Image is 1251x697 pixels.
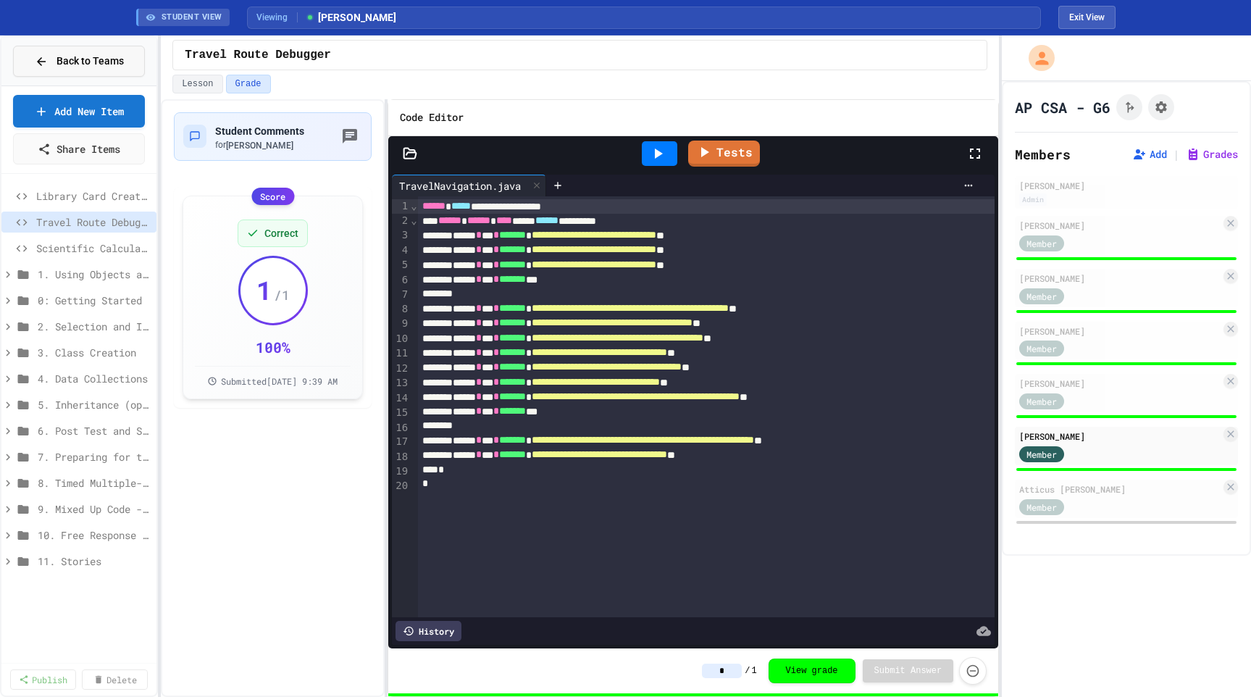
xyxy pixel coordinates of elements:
span: Travel Route Debugger [36,214,151,230]
span: 10. Free Response Practice [38,527,151,543]
div: 19 [392,464,410,479]
div: [PERSON_NAME] [1019,430,1221,443]
div: 12 [392,362,410,376]
div: 9 [392,317,410,331]
h2: Members [1015,144,1071,164]
button: Force resubmission of student's answer (Admin only) [959,657,987,685]
div: TravelNavigation.java [392,175,546,196]
span: / [745,665,750,677]
div: 5 [392,258,410,272]
div: 11 [392,346,410,361]
div: 13 [392,376,410,391]
span: Travel Route Debugger [185,46,331,64]
div: 1 [392,199,410,214]
span: Library Card Creator [36,188,151,204]
span: 6. Post Test and Survey [38,423,151,438]
span: 11. Stories [38,554,151,569]
button: Submit Answer [863,659,954,683]
div: 15 [392,406,410,420]
div: 3 [392,228,410,243]
span: Member [1026,448,1057,461]
span: Fold line [410,214,417,226]
a: Publish [10,669,76,690]
h1: AP CSA - G6 [1015,97,1110,117]
span: Back to Teams [57,54,124,69]
div: [PERSON_NAME] [1019,325,1221,338]
div: 18 [392,450,410,464]
span: Member [1026,501,1057,514]
span: Member [1026,237,1057,250]
div: 20 [392,479,410,493]
span: 8. Timed Multiple-Choice Exams [38,475,151,491]
span: STUDENT VIEW [162,12,222,24]
span: Fold line [410,200,417,212]
button: Lesson [172,75,222,93]
span: 1 [751,665,756,677]
span: [PERSON_NAME] [305,10,396,25]
span: 5. Inheritance (optional) [38,397,151,412]
div: [PERSON_NAME] [1019,219,1221,232]
span: Submit Answer [874,665,942,677]
span: [PERSON_NAME] [226,141,293,151]
div: 2 [392,214,410,228]
a: Share Items [13,133,145,164]
a: Tests [688,141,760,167]
div: Admin [1019,193,1047,206]
span: / 1 [274,285,290,305]
span: 3. Class Creation [38,345,151,360]
span: 1. Using Objects and Methods [38,267,151,282]
div: [PERSON_NAME] [1019,272,1221,285]
button: Add [1132,147,1167,162]
span: Member [1026,342,1057,355]
div: TravelNavigation.java [392,178,528,193]
div: 7 [392,288,410,302]
a: Add New Item [13,95,145,128]
div: Atticus [PERSON_NAME] [1019,483,1221,496]
button: Grade [226,75,271,93]
span: 4. Data Collections [38,371,151,386]
span: Submitted [DATE] 9:39 AM [221,375,338,387]
span: 2. Selection and Iteration [38,319,151,334]
span: 0: Getting Started [38,293,151,308]
span: 9. Mixed Up Code - Free Response Practice [38,501,151,517]
span: | [1173,146,1180,163]
div: Score [251,188,294,205]
span: Student Comments [215,125,304,137]
button: Assignment Settings [1148,94,1174,120]
span: 1 [256,275,272,304]
div: 4 [392,243,410,258]
div: History [396,621,461,641]
div: 6 [392,273,410,288]
div: 8 [392,302,410,317]
div: My Account [1013,41,1058,75]
div: [PERSON_NAME] [1019,179,1234,192]
div: 100 % [256,337,290,357]
span: Viewing [256,11,298,24]
div: 10 [392,332,410,346]
span: Member [1026,290,1057,303]
span: 7. Preparing for the Exam [38,449,151,464]
div: 14 [392,391,410,406]
span: Member [1026,395,1057,408]
div: [PERSON_NAME] [1019,377,1221,390]
h6: Code Editor [400,109,464,127]
a: Delete [82,669,148,690]
button: View grade [769,659,855,683]
button: Exit student view [1058,6,1116,29]
div: 16 [392,421,410,435]
span: Correct [264,226,298,241]
button: Click to see fork details [1116,94,1142,120]
button: Back to Teams [13,46,145,77]
div: 17 [392,435,410,449]
div: for [215,139,304,151]
button: Grades [1186,147,1238,162]
span: Scientific Calculator [36,241,151,256]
